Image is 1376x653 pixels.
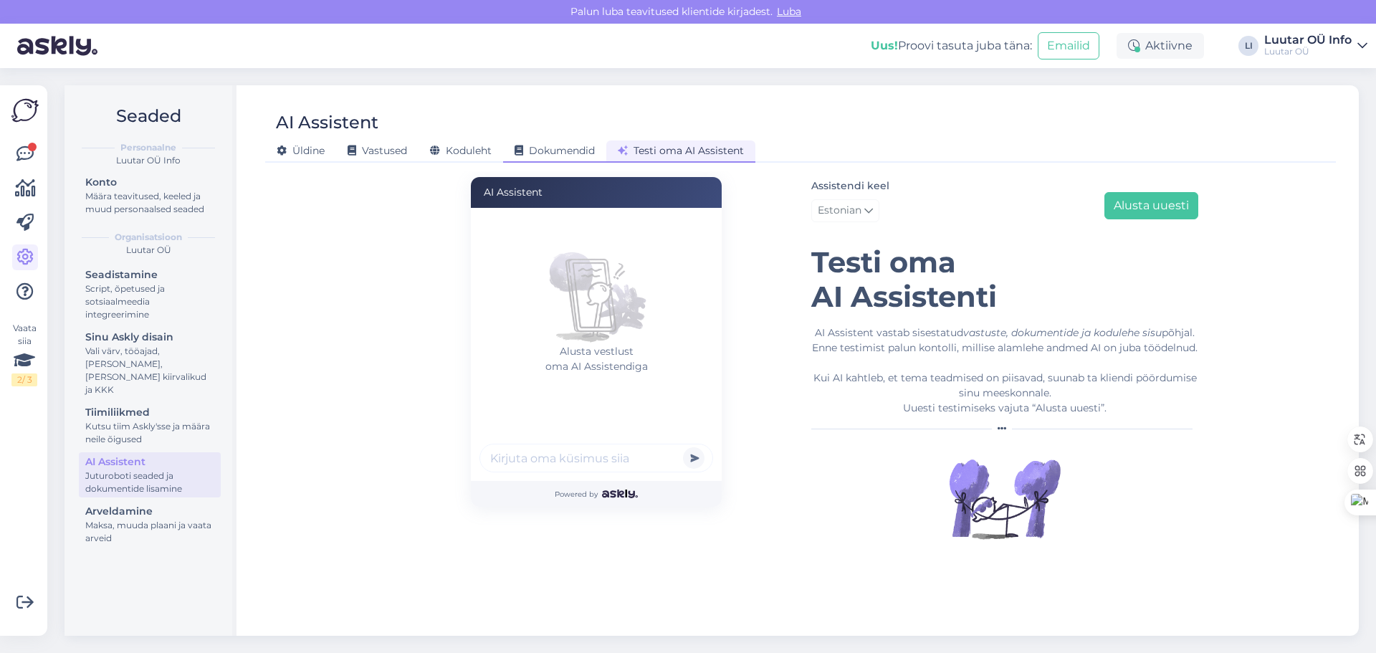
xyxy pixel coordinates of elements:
span: Testi oma AI Assistent [618,144,744,157]
div: Proovi tasuta juba täna: [871,37,1032,54]
button: Alusta uuesti [1104,192,1198,219]
div: Vali värv, tööajad, [PERSON_NAME], [PERSON_NAME] kiirvalikud ja KKK [85,345,214,396]
span: Vastused [348,144,407,157]
a: AI AssistentJuturoboti seaded ja dokumentide lisamine [79,452,221,497]
label: Assistendi keel [811,178,889,194]
div: 2 / 3 [11,373,37,386]
div: Luutar OÜ Info [1264,34,1352,46]
div: Aktiivne [1117,33,1204,59]
div: AI Assistent vastab sisestatud põhjal. Enne testimist palun kontolli, millise alamlehe andmed AI ... [811,325,1198,416]
div: Konto [85,175,214,190]
div: Luutar OÜ Info [76,154,221,167]
div: Maksa, muuda plaani ja vaata arveid [85,519,214,545]
img: Askly [602,490,637,498]
div: Juturoboti seaded ja dokumentide lisamine [85,470,214,495]
a: Estonian [811,199,879,222]
span: Powered by [555,489,637,500]
a: SeadistamineScript, õpetused ja sotsiaalmeedia integreerimine [79,265,221,323]
h1: Testi oma AI Assistenti [811,245,1198,314]
img: No chats [539,229,654,344]
div: Script, õpetused ja sotsiaalmeedia integreerimine [85,282,214,321]
div: AI Assistent [85,454,214,470]
h2: Seaded [76,103,221,130]
span: Koduleht [430,144,492,157]
b: Uus! [871,39,898,52]
img: Illustration [947,442,1062,556]
b: Organisatsioon [115,231,182,244]
a: KontoMäära teavitused, keeled ja muud personaalsed seaded [79,173,221,218]
span: Luba [773,5,806,18]
span: Üldine [277,144,325,157]
div: Luutar OÜ [1264,46,1352,57]
div: Luutar OÜ [76,244,221,257]
input: Kirjuta oma küsimus siia [479,444,713,472]
a: ArveldamineMaksa, muuda plaani ja vaata arveid [79,502,221,547]
div: Arveldamine [85,504,214,519]
a: TiimiliikmedKutsu tiim Askly'sse ja määra neile õigused [79,403,221,448]
span: Estonian [818,203,861,219]
p: Alusta vestlust oma AI Assistendiga [479,344,713,374]
div: Tiimiliikmed [85,405,214,420]
div: Vaata siia [11,322,37,386]
img: Askly Logo [11,97,39,124]
div: AI Assistent [276,109,378,136]
button: Emailid [1038,32,1099,59]
div: LI [1238,36,1258,56]
div: Seadistamine [85,267,214,282]
div: Kutsu tiim Askly'sse ja määra neile õigused [85,420,214,446]
a: Sinu Askly disainVali värv, tööajad, [PERSON_NAME], [PERSON_NAME] kiirvalikud ja KKK [79,328,221,399]
a: Luutar OÜ InfoLuutar OÜ [1264,34,1367,57]
div: Sinu Askly disain [85,330,214,345]
div: Määra teavitused, keeled ja muud personaalsed seaded [85,190,214,216]
b: Personaalne [120,141,176,154]
div: AI Assistent [471,177,722,208]
span: Dokumendid [515,144,595,157]
i: vastuste, dokumentide ja kodulehe sisu [963,326,1162,339]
